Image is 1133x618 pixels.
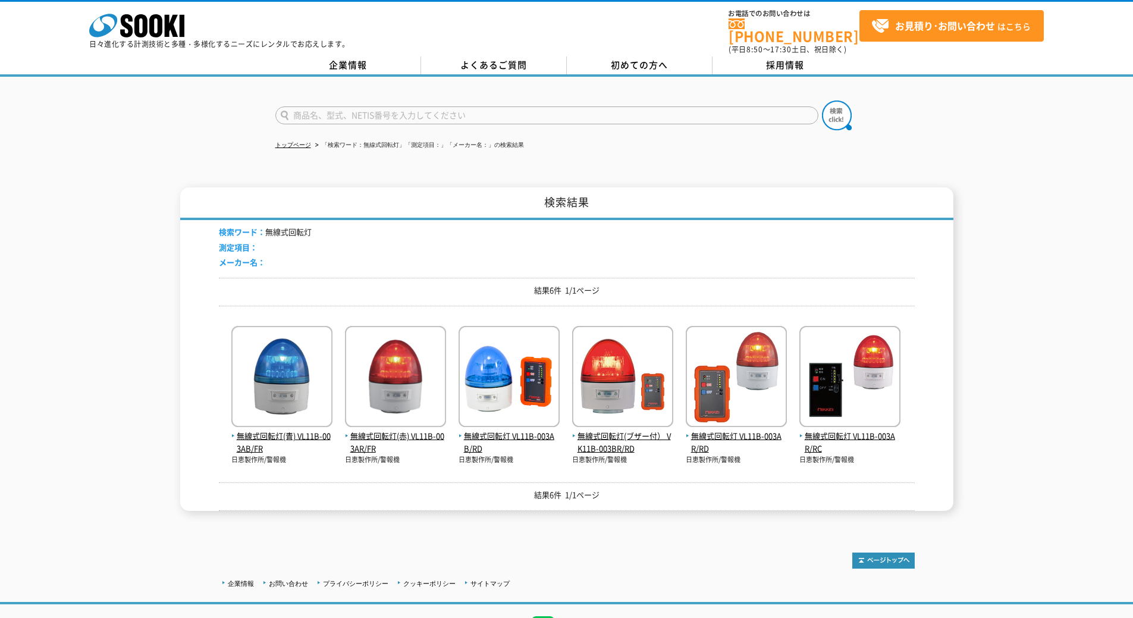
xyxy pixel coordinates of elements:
[459,326,560,430] img: VL11B-003AB/RD
[852,553,915,569] img: トップページへ
[729,10,859,17] span: お電話でのお問い合わせは
[459,430,560,455] span: 無線式回転灯 VL11B-003AB/RD
[799,418,900,454] a: 無線式回転灯 VL11B-003AR/RC
[231,418,332,454] a: 無線式回転灯(青) VL11B-003AB/FR
[275,106,818,124] input: 商品名、型式、NETIS番号を入力してください
[231,455,332,465] p: 日恵製作所/警報機
[686,418,787,454] a: 無線式回転灯 VL11B-003AR/RD
[799,455,900,465] p: 日恵製作所/警報機
[871,17,1031,35] span: はこちら
[219,256,265,268] span: メーカー名：
[219,489,915,501] p: 結果6件 1/1ページ
[219,226,312,239] li: 無線式回転灯
[799,326,900,430] img: VL11B-003AR/RC
[345,418,446,454] a: 無線式回転灯(赤) VL11B-003AR/FR
[713,57,858,74] a: 採用情報
[345,455,446,465] p: 日恵製作所/警報機
[180,187,953,220] h1: 検索結果
[470,580,510,587] a: サイトマップ
[459,455,560,465] p: 日恵製作所/警報機
[89,40,350,48] p: 日々進化する計測技術と多種・多様化するニーズにレンタルでお応えします。
[729,44,846,55] span: (平日 ～ 土日、祝日除く)
[275,142,311,148] a: トップページ
[895,18,995,33] strong: お見積り･お問い合わせ
[228,580,254,587] a: 企業情報
[822,101,852,130] img: btn_search.png
[231,326,332,430] img: VL11B-003AB/FR
[729,18,859,43] a: [PHONE_NUMBER]
[572,455,673,465] p: 日恵製作所/警報機
[572,326,673,430] img: VK11B-003BR/RD
[323,580,388,587] a: プライバシーポリシー
[313,139,524,152] li: 「検索ワード：無線式回転灯」「測定項目：」「メーカー名：」の検索結果
[686,430,787,455] span: 無線式回転灯 VL11B-003AR/RD
[231,430,332,455] span: 無線式回転灯(青) VL11B-003AB/FR
[345,326,446,430] img: VL11B-003AR/FR
[219,284,915,297] p: 結果6件 1/1ページ
[421,57,567,74] a: よくあるご質問
[275,57,421,74] a: 企業情報
[746,44,763,55] span: 8:50
[572,430,673,455] span: 無線式回転灯(ブザー付） VK11B-003BR/RD
[572,418,673,454] a: 無線式回転灯(ブザー付） VK11B-003BR/RD
[770,44,792,55] span: 17:30
[459,418,560,454] a: 無線式回転灯 VL11B-003AB/RD
[219,241,258,253] span: 測定項目：
[567,57,713,74] a: 初めての方へ
[859,10,1044,42] a: お見積り･お問い合わせはこちら
[403,580,456,587] a: クッキーポリシー
[799,430,900,455] span: 無線式回転灯 VL11B-003AR/RC
[611,58,668,71] span: 初めての方へ
[219,226,265,237] span: 検索ワード：
[686,326,787,430] img: VL11B-003AR/RD
[686,455,787,465] p: 日恵製作所/警報機
[345,430,446,455] span: 無線式回転灯(赤) VL11B-003AR/FR
[269,580,308,587] a: お問い合わせ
